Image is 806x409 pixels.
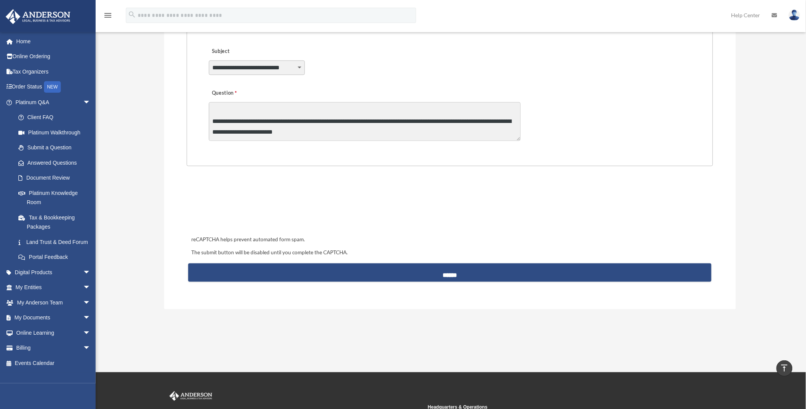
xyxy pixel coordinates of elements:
[5,95,102,110] a: Platinum Q&Aarrow_drop_down
[5,295,102,310] a: My Anderson Teamarrow_drop_down
[83,310,98,326] span: arrow_drop_down
[5,310,102,326] a: My Documentsarrow_drop_down
[83,280,98,296] span: arrow_drop_down
[188,248,711,257] div: The submit button will be disabled until you complete the CAPTCHA.
[5,325,102,340] a: Online Learningarrow_drop_down
[168,391,214,401] img: Anderson Advisors Platinum Portal
[777,360,793,376] a: vertical_align_top
[5,79,102,95] a: Order StatusNEW
[5,49,102,64] a: Online Ordering
[5,340,102,356] a: Billingarrow_drop_down
[11,140,98,155] a: Submit a Question
[789,10,800,21] img: User Pic
[11,234,102,250] a: Land Trust & Deed Forum
[209,88,268,99] label: Question
[11,110,102,125] a: Client FAQ
[189,190,305,220] iframe: reCAPTCHA
[3,9,73,24] img: Anderson Advisors Platinum Portal
[11,155,102,170] a: Answered Questions
[11,250,102,265] a: Portal Feedback
[5,280,102,295] a: My Entitiesarrow_drop_down
[5,355,102,371] a: Events Calendar
[83,295,98,311] span: arrow_drop_down
[780,363,789,373] i: vertical_align_top
[5,265,102,280] a: Digital Productsarrow_drop_down
[83,265,98,280] span: arrow_drop_down
[11,125,102,140] a: Platinum Walkthrough
[103,13,112,20] a: menu
[83,325,98,341] span: arrow_drop_down
[11,170,102,186] a: Document Review
[5,64,102,79] a: Tax Organizers
[188,235,711,244] div: reCAPTCHA helps prevent automated form spam.
[103,11,112,20] i: menu
[209,46,282,57] label: Subject
[44,81,61,93] div: NEW
[11,210,102,234] a: Tax & Bookkeeping Packages
[11,185,102,210] a: Platinum Knowledge Room
[83,95,98,110] span: arrow_drop_down
[83,340,98,356] span: arrow_drop_down
[128,10,136,19] i: search
[5,34,102,49] a: Home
